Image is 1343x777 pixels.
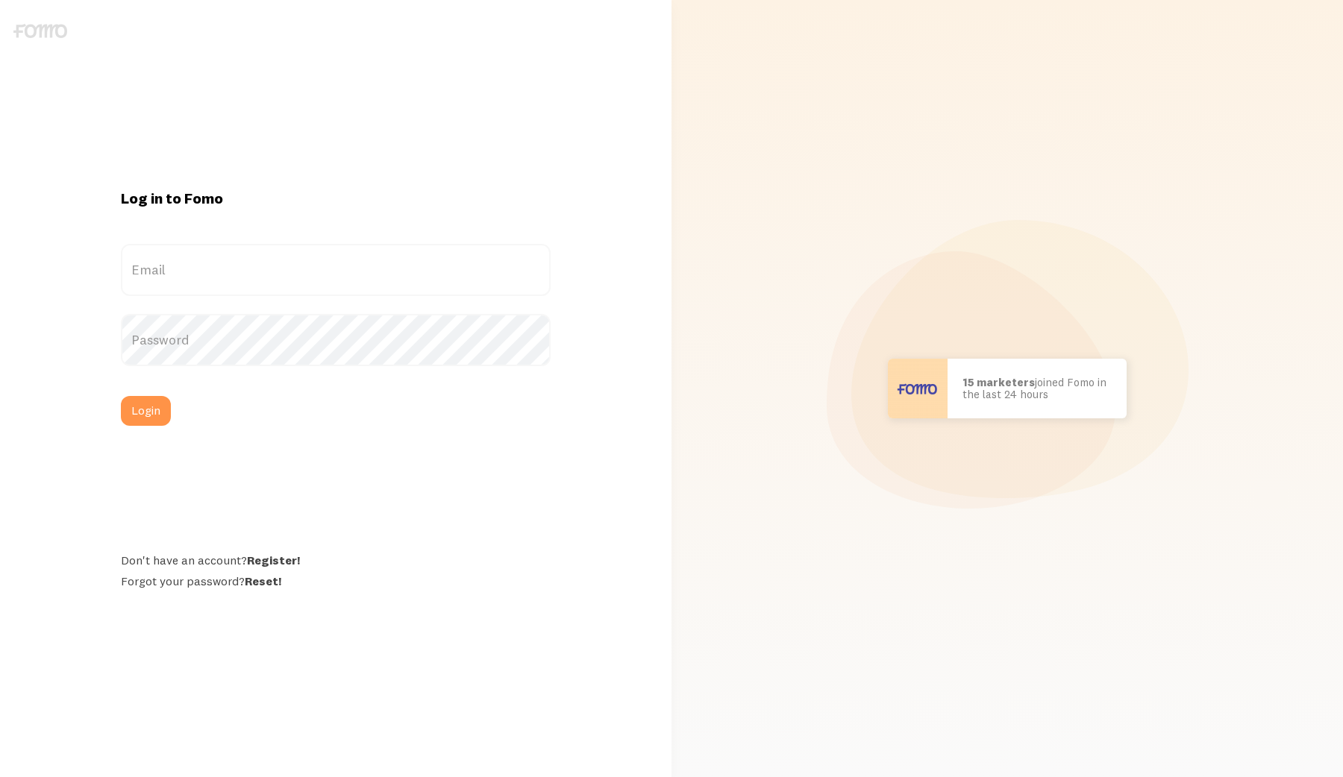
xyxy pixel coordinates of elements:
[962,375,1035,389] b: 15 marketers
[121,244,551,296] label: Email
[962,377,1112,401] p: joined Fomo in the last 24 hours
[13,24,67,38] img: fomo-logo-gray-b99e0e8ada9f9040e2984d0d95b3b12da0074ffd48d1e5cb62ac37fc77b0b268.svg
[245,573,281,588] a: Reset!
[121,553,551,567] div: Don't have an account?
[121,189,551,208] h1: Log in to Fomo
[247,553,300,567] a: Register!
[121,396,171,426] button: Login
[121,314,551,366] label: Password
[121,573,551,588] div: Forgot your password?
[888,359,948,418] img: User avatar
